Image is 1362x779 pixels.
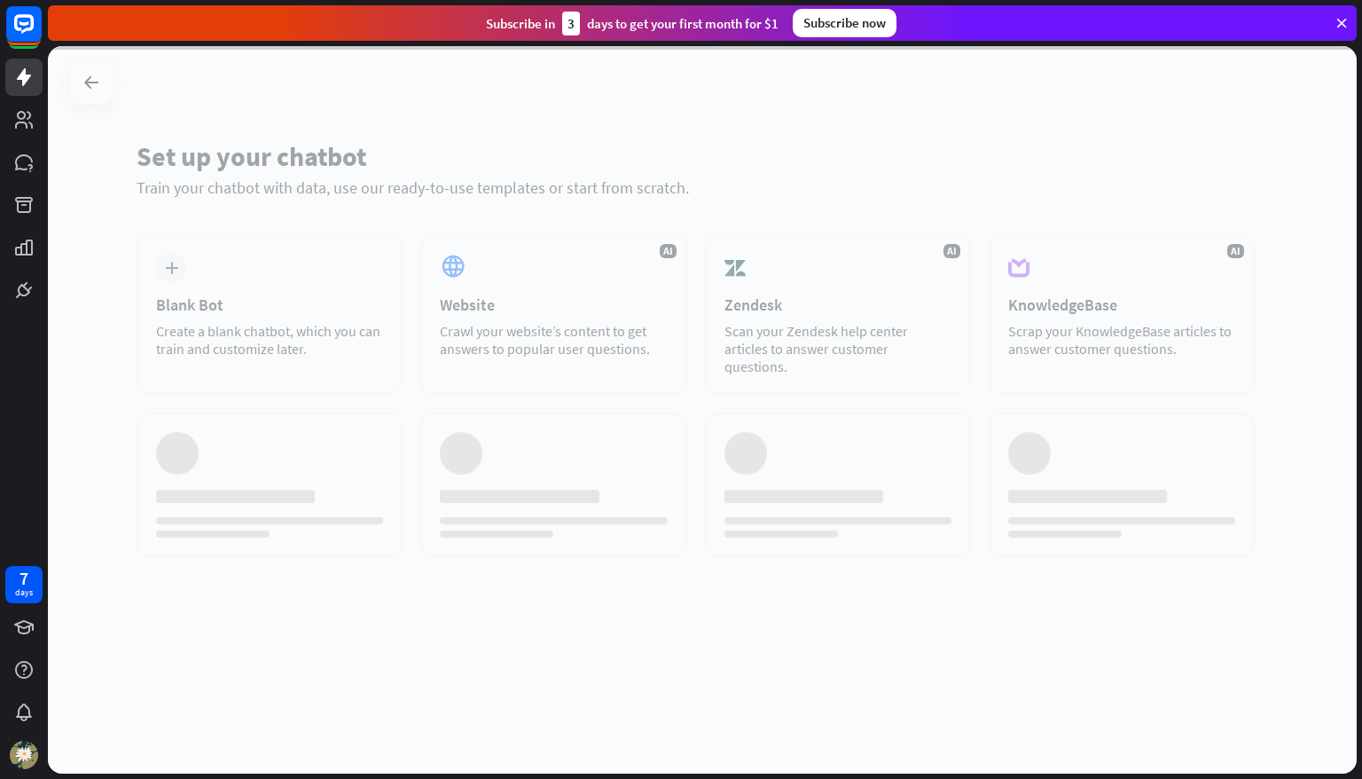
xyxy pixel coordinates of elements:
div: 7 [20,570,28,586]
div: Subscribe now [793,9,896,37]
div: days [15,586,33,599]
div: Subscribe in days to get your first month for $1 [486,12,779,35]
a: 7 days [5,566,43,603]
div: 3 [562,12,580,35]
